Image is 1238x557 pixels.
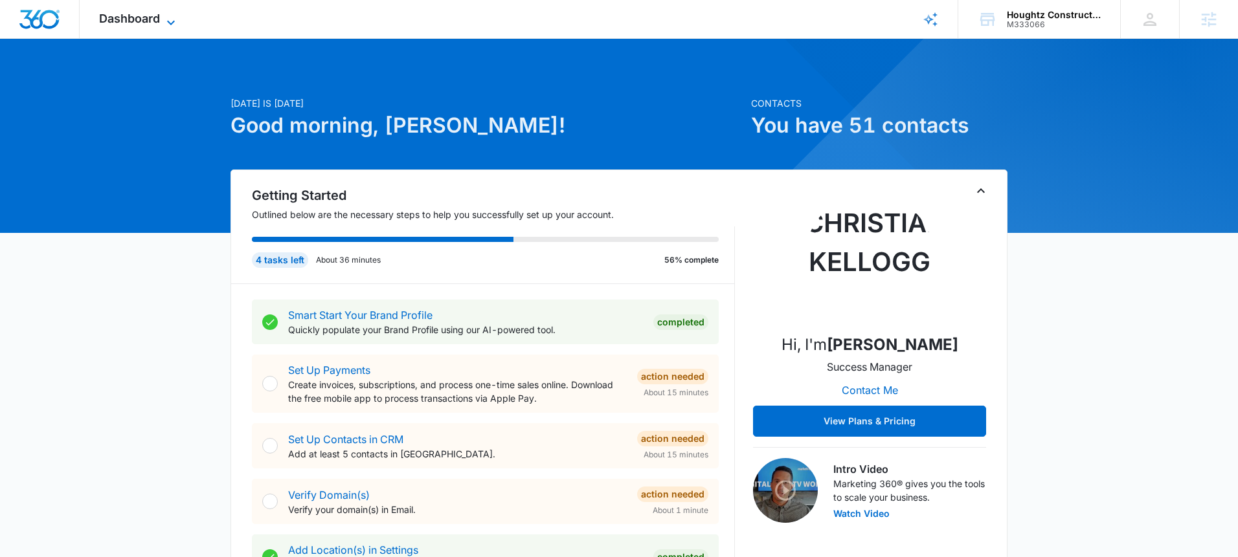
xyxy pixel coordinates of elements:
div: account id [1007,20,1101,29]
h2: Getting Started [252,186,735,205]
a: Set Up Contacts in CRM [288,433,403,446]
p: Outlined below are the necessary steps to help you successfully set up your account. [252,208,735,221]
span: About 1 minute [653,505,708,516]
p: Verify your domain(s) in Email. [288,503,627,516]
p: [DATE] is [DATE] [231,96,743,110]
a: Set Up Payments [288,364,370,377]
a: Smart Start Your Brand Profile [288,309,433,322]
p: Contacts [751,96,1007,110]
div: 4 tasks left [252,252,308,268]
button: Toggle Collapse [973,183,989,199]
a: Verify Domain(s) [288,488,370,501]
p: 56% complete [664,254,719,266]
h3: Intro Video [833,461,986,477]
span: About 15 minutes [644,449,708,461]
span: About 15 minutes [644,387,708,399]
h1: Good morning, [PERSON_NAME]! [231,110,743,141]
button: Contact Me [829,375,911,406]
span: Dashboard [99,12,160,25]
p: About 36 minutes [316,254,381,266]
p: Create invoices, subscriptions, and process one-time sales online. Download the free mobile app t... [288,378,627,405]
p: Add at least 5 contacts in [GEOGRAPHIC_DATA]. [288,447,627,461]
div: account name [1007,10,1101,20]
h1: You have 51 contacts [751,110,1007,141]
strong: [PERSON_NAME] [827,335,958,354]
p: Marketing 360® gives you the tools to scale your business. [833,477,986,504]
div: Action Needed [637,431,708,446]
p: Hi, I'm [782,333,958,356]
img: Intro Video [753,458,818,523]
div: Action Needed [637,486,708,502]
div: Completed [653,314,708,330]
div: Action Needed [637,369,708,384]
button: View Plans & Pricing [753,406,986,437]
a: Add Location(s) in Settings [288,543,418,556]
img: Christian Kellogg [805,193,934,323]
p: Quickly populate your Brand Profile using our AI-powered tool. [288,323,643,336]
p: Success Manager [827,359,912,375]
button: Watch Video [833,509,890,518]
